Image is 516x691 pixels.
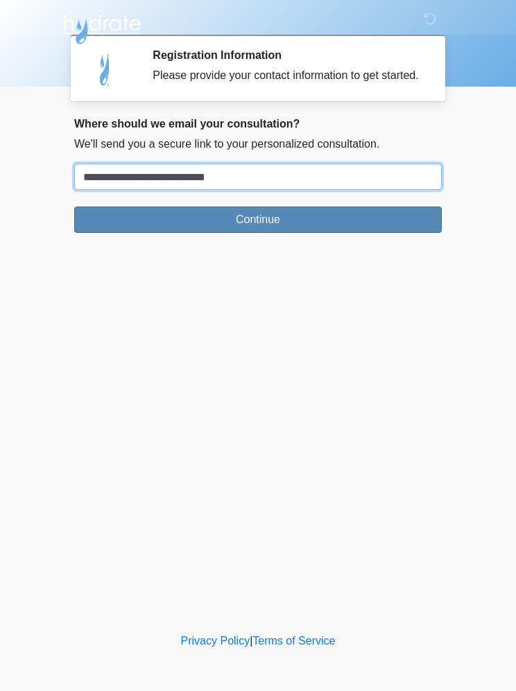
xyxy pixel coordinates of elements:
a: | [250,635,252,647]
a: Terms of Service [252,635,335,647]
div: Please provide your contact information to get started. [153,67,421,84]
img: Hydrate IV Bar - Flagstaff Logo [60,10,144,45]
p: We'll send you a secure link to your personalized consultation. [74,136,442,152]
img: Agent Avatar [85,49,126,90]
a: Privacy Policy [181,635,250,647]
button: Continue [74,207,442,233]
h2: Where should we email your consultation? [74,117,442,130]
